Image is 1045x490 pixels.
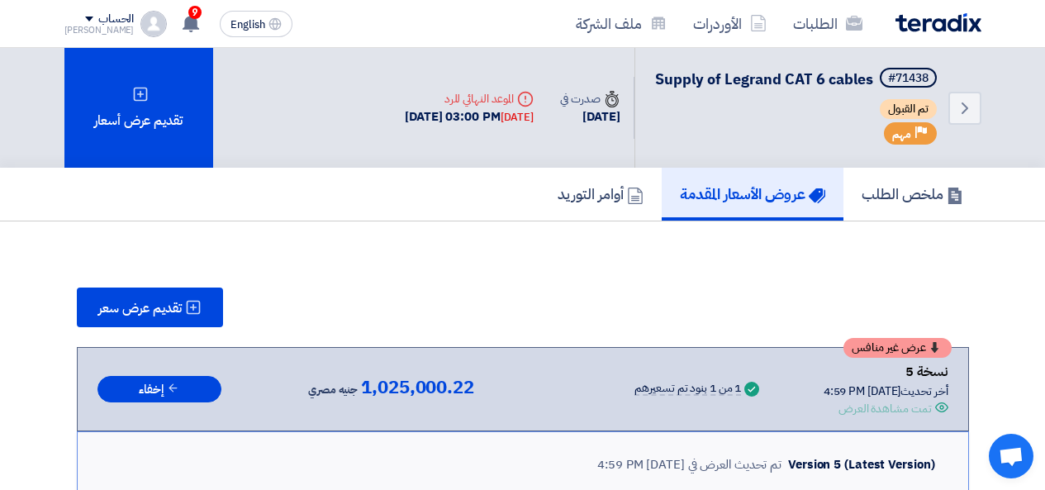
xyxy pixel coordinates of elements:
span: 1,025,000.22 [361,378,474,397]
div: Open chat [989,434,1033,478]
div: نسخة 5 [824,361,948,383]
a: ملف الشركة [563,4,680,43]
div: #71438 [888,73,929,84]
span: مهم [892,126,911,142]
div: 1 من 1 بنود تم تسعيرهم [634,383,741,396]
a: الطلبات [780,4,876,43]
div: تم تحديث العرض في [DATE] 4:59 PM [597,455,781,474]
h5: عروض الأسعار المقدمة [680,184,825,203]
div: الموعد النهائي للرد [405,90,534,107]
span: Supply of Legrand CAT 6 cables [655,68,873,90]
div: الحساب [98,12,134,26]
h5: Supply of Legrand CAT 6 cables [655,68,940,91]
h5: أوامر التوريد [558,184,644,203]
div: [DATE] 03:00 PM [405,107,534,126]
button: English [220,11,292,37]
a: عروض الأسعار المقدمة [662,168,843,221]
a: أوامر التوريد [539,168,662,221]
span: جنيه مصري [308,380,358,400]
div: [DATE] [560,107,620,126]
button: تقديم عرض سعر [77,288,223,327]
div: تقديم عرض أسعار [64,48,213,168]
span: English [230,19,265,31]
img: Teradix logo [895,13,981,32]
div: أخر تحديث [DATE] 4:59 PM [824,383,948,400]
div: [PERSON_NAME] [64,26,135,35]
span: عرض غير منافس [852,342,926,354]
span: 9 [188,6,202,19]
div: تمت مشاهدة العرض [838,400,931,417]
a: ملخص الطلب [843,168,981,221]
span: تم القبول [880,99,937,119]
h5: ملخص الطلب [862,184,963,203]
div: صدرت في [560,90,620,107]
a: الأوردرات [680,4,780,43]
button: إخفاء [97,376,221,403]
div: Version 5 (Latest Version) [788,455,934,474]
img: profile_test.png [140,11,167,37]
div: [DATE] [501,109,534,126]
span: تقديم عرض سعر [98,302,182,315]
